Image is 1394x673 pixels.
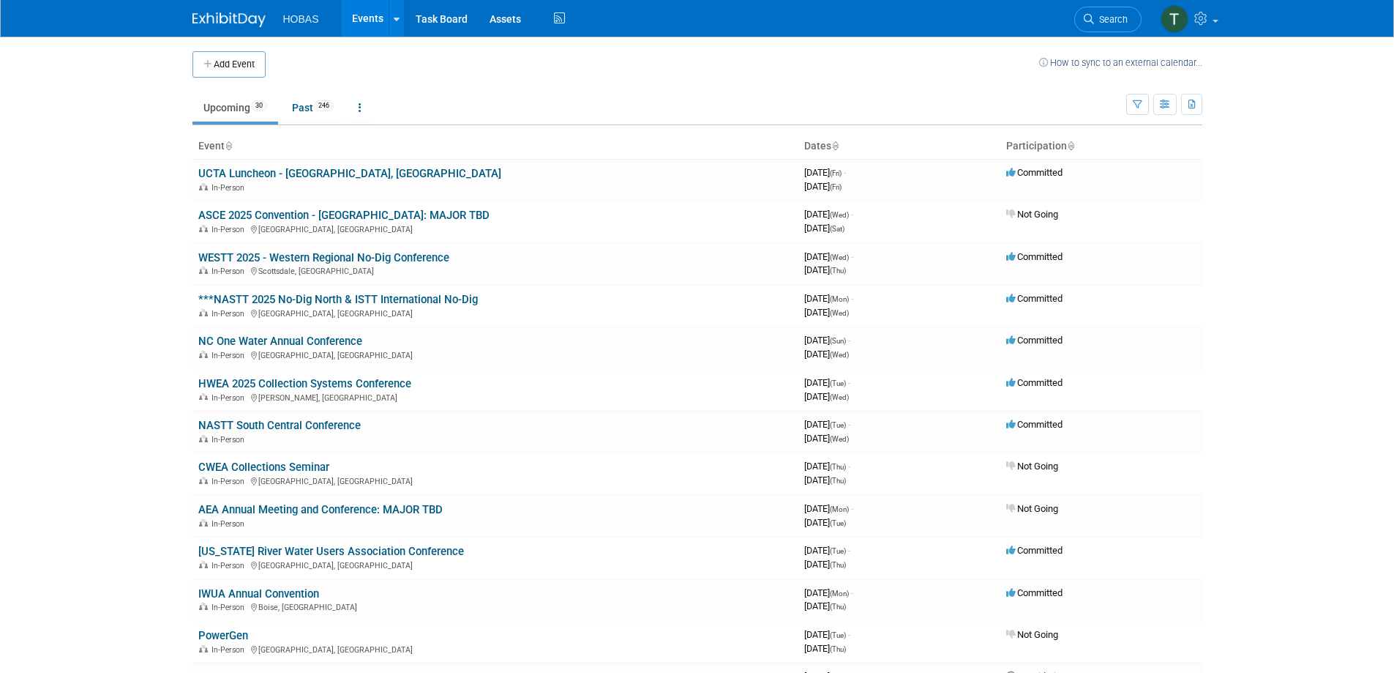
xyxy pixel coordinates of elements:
[830,267,846,275] span: (Thu)
[1006,461,1058,472] span: Not Going
[199,267,208,274] img: In-Person Event
[848,545,850,556] span: -
[851,293,853,304] span: -
[830,463,846,471] span: (Thu)
[211,519,249,529] span: In-Person
[211,477,249,486] span: In-Person
[848,629,850,640] span: -
[251,100,267,111] span: 30
[804,167,846,178] span: [DATE]
[198,349,792,360] div: [GEOGRAPHIC_DATA], [GEOGRAPHIC_DATA]
[198,251,449,264] a: WESTT 2025 - Western Regional No-Dig Conference
[199,603,208,610] img: In-Person Event
[198,167,501,180] a: UCTA Luncheon - [GEOGRAPHIC_DATA], [GEOGRAPHIC_DATA]
[798,134,1000,159] th: Dates
[225,140,232,152] a: Sort by Event Name
[198,545,464,558] a: [US_STATE] River Water Users Association Conference
[848,419,850,430] span: -
[804,503,853,514] span: [DATE]
[848,377,850,388] span: -
[1094,14,1128,25] span: Search
[830,379,846,387] span: (Tue)
[804,391,849,402] span: [DATE]
[830,351,849,359] span: (Wed)
[851,251,853,262] span: -
[1006,587,1063,598] span: Committed
[1006,419,1063,430] span: Committed
[804,545,850,556] span: [DATE]
[211,435,249,445] span: In-Person
[1074,7,1142,32] a: Search
[199,309,208,316] img: In-Person Event
[830,477,846,485] span: (Thu)
[848,461,850,472] span: -
[804,587,853,598] span: [DATE]
[804,601,846,611] span: [DATE]
[211,183,249,193] span: In-Person
[211,603,249,612] span: In-Person
[804,419,850,430] span: [DATE]
[830,169,842,177] span: (Fri)
[281,94,345,122] a: Past246
[199,519,208,527] img: In-Person Event
[830,253,849,261] span: (Wed)
[804,377,850,388] span: [DATE]
[851,503,853,514] span: -
[804,349,849,360] span: [DATE]
[198,475,792,486] div: [GEOGRAPHIC_DATA], [GEOGRAPHIC_DATA]
[1006,545,1063,556] span: Committed
[1039,57,1202,68] a: How to sync to an external calendar...
[804,293,853,304] span: [DATE]
[199,351,208,358] img: In-Person Event
[199,435,208,442] img: In-Person Event
[199,183,208,190] img: In-Person Event
[830,505,849,513] span: (Mon)
[198,643,792,655] div: [GEOGRAPHIC_DATA], [GEOGRAPHIC_DATA]
[199,393,208,401] img: In-Person Event
[198,293,478,306] a: ***NASTT 2025 No-Dig North & ISTT International No-Dig
[830,547,846,555] span: (Tue)
[830,337,846,345] span: (Sun)
[804,209,853,220] span: [DATE]
[198,461,329,474] a: CWEA Collections Seminar
[830,309,849,317] span: (Wed)
[1161,5,1188,33] img: Taylor Niebel
[211,645,249,655] span: In-Person
[804,335,850,346] span: [DATE]
[198,223,792,234] div: [GEOGRAPHIC_DATA], [GEOGRAPHIC_DATA]
[211,393,249,403] span: In-Person
[830,603,846,611] span: (Thu)
[198,307,792,319] div: [GEOGRAPHIC_DATA], [GEOGRAPHIC_DATA]
[192,12,266,27] img: ExhibitDay
[198,209,490,222] a: ASCE 2025 Convention - [GEOGRAPHIC_DATA]: MAJOR TBD
[1000,134,1202,159] th: Participation
[1067,140,1074,152] a: Sort by Participation Type
[804,433,849,444] span: [DATE]
[804,223,844,234] span: [DATE]
[198,587,319,601] a: IWUA Annual Convention
[192,51,266,78] button: Add Event
[1006,209,1058,220] span: Not Going
[1006,167,1063,178] span: Committed
[1006,251,1063,262] span: Committed
[211,561,249,570] span: In-Person
[192,134,798,159] th: Event
[804,307,849,318] span: [DATE]
[199,225,208,232] img: In-Person Event
[211,225,249,234] span: In-Person
[198,503,443,516] a: AEA Annual Meeting and Conference: MAJOR TBD
[1006,377,1063,388] span: Committed
[804,475,846,486] span: [DATE]
[198,419,361,432] a: NASTT South Central Conference
[198,377,411,390] a: HWEA 2025 Collection Systems Conference
[804,181,842,192] span: [DATE]
[830,183,842,191] span: (Fri)
[211,309,249,319] span: In-Person
[851,587,853,598] span: -
[804,629,850,640] span: [DATE]
[844,167,846,178] span: -
[804,559,846,570] span: [DATE]
[804,643,846,654] span: [DATE]
[830,631,846,639] span: (Tue)
[1006,629,1058,640] span: Not Going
